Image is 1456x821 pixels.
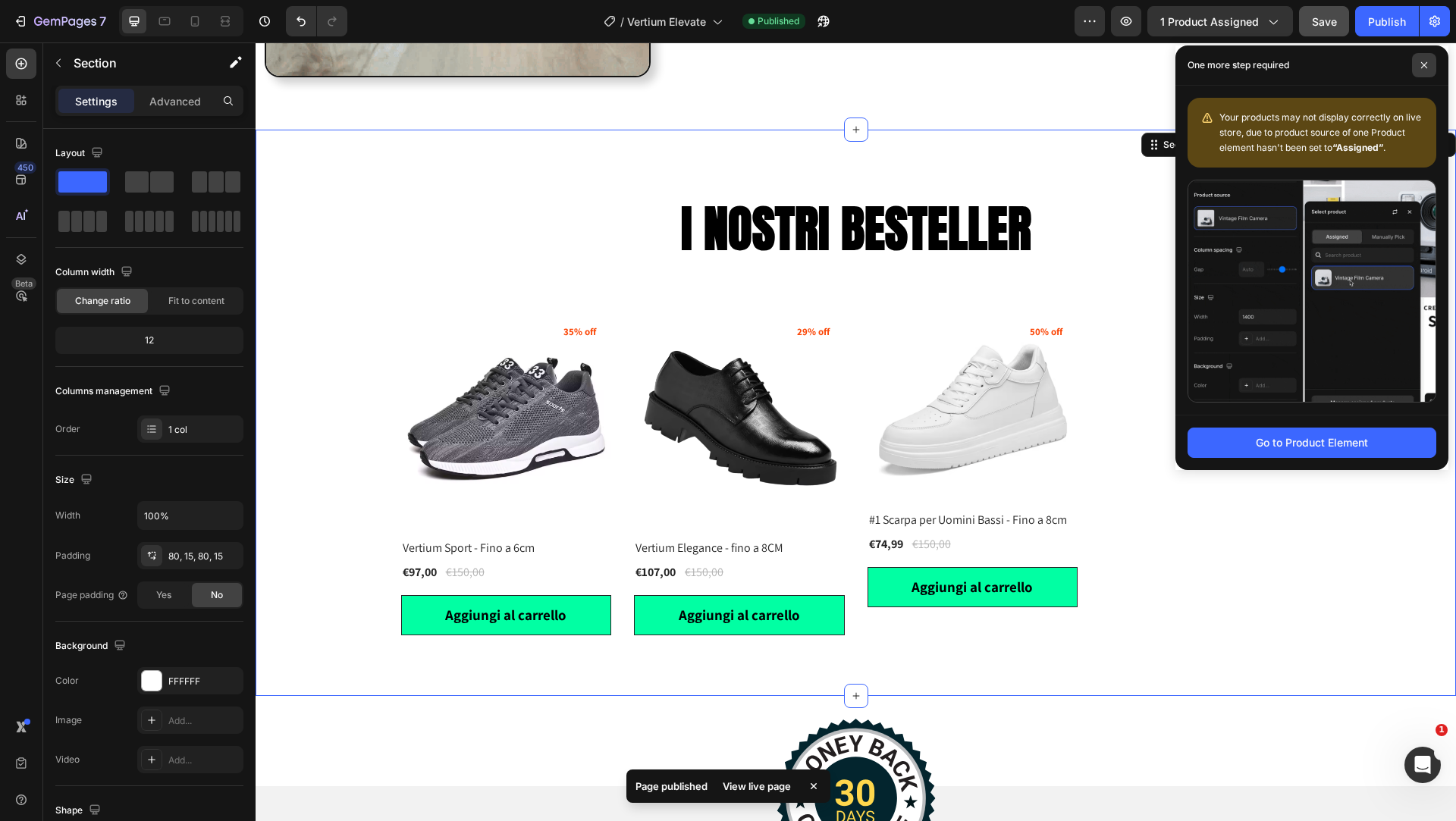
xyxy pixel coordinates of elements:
[146,495,356,516] h2: Vertium Sport - Fino a 6cm
[1312,15,1337,28] span: Save
[156,588,171,602] span: Yes
[1188,428,1436,458] button: Go to Product Element
[99,12,106,30] p: 7
[11,277,36,290] div: Beta
[168,675,240,688] div: FFFFFF
[1404,747,1441,783] iframe: Intercom live chat
[146,273,356,484] a: Vertium Sport - Fino a 6cm
[168,754,240,767] div: Add...
[425,149,776,223] strong: I NOSTRI BESTELLER
[1332,142,1383,153] b: “Assigned”
[1256,434,1368,450] div: Go to Product Element
[1160,14,1259,30] span: 1 product assigned
[6,6,113,36] button: 7
[211,588,223,602] span: No
[55,588,129,602] div: Page padding
[55,470,96,490] div: Size
[74,54,198,72] p: Section
[532,279,583,300] pre: 29% off
[1219,111,1421,153] span: Your products may not display correctly on live store, due to product source of one Product eleme...
[168,423,240,437] div: 1 col
[299,279,350,300] pre: 35% off
[620,14,624,30] span: /
[286,6,347,36] div: Undo/Redo
[55,143,106,164] div: Layout
[55,801,104,821] div: Shape
[55,422,80,436] div: Order
[758,14,799,28] span: Published
[14,161,36,174] div: 450
[149,93,201,109] p: Advanced
[1299,6,1349,36] button: Save
[765,279,816,300] pre: 50% off
[980,96,1077,109] p: Create Theme Section
[168,550,240,563] div: 80, 15, 80, 15
[146,519,183,541] div: €97,00
[1368,14,1406,30] div: Publish
[378,519,422,541] div: €107,00
[138,502,243,529] input: Auto
[1147,6,1293,36] button: 1 product assigned
[378,273,589,484] a: Vertium Elegance - fino a 8CM
[612,273,823,456] a: #1 Scarpa per Uomini Bassi - Fino a 8cm
[612,491,649,512] div: €74,99
[428,519,469,541] div: €150,00
[905,96,952,109] div: Section 4
[256,42,1456,821] iframe: Design area
[714,776,800,797] div: View live page
[612,467,823,488] h2: #1 Scarpa per Uomini Bassi - Fino a 8cm
[168,294,224,308] span: Fit to content
[55,753,80,766] div: Video
[55,549,90,562] div: Padding
[55,509,80,522] div: Width
[656,534,777,556] div: Aggiungi al carrello
[655,491,697,512] div: €150,00
[75,93,118,109] p: Settings
[1355,6,1419,36] button: Publish
[423,562,544,584] div: Aggiungi al carrello
[190,562,311,584] div: Aggiungi al carrello
[627,14,706,30] span: Vertium Elevate
[1188,58,1289,73] p: One more step required
[378,495,589,516] h2: Vertium Elegance - fino a 8CM
[55,381,174,402] div: Columns management
[75,294,130,308] span: Change ratio
[146,553,356,593] button: Aggiungi al carrello
[55,674,79,688] div: Color
[189,519,231,541] div: €150,00
[635,779,708,794] p: Page published
[55,636,129,656] div: Background
[55,713,82,727] div: Image
[378,553,589,593] button: Aggiungi al carrello
[168,714,240,728] div: Add...
[1436,724,1448,736] span: 1
[58,330,240,351] div: 12
[612,525,823,565] button: Aggiungi al carrello
[1087,93,1153,111] button: AI Content
[55,262,136,283] div: Column width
